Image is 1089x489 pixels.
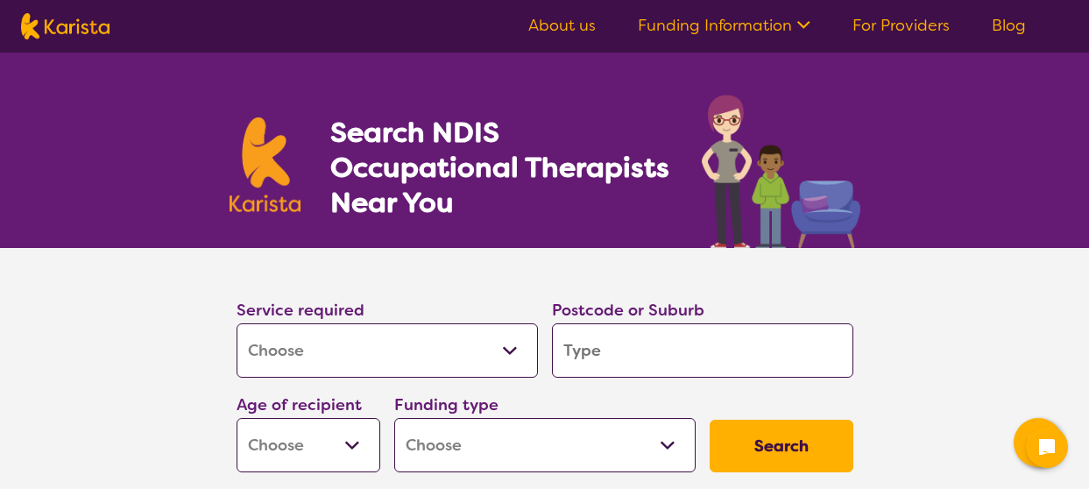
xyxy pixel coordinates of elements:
[237,300,364,321] label: Service required
[394,394,499,415] label: Funding type
[330,115,671,220] h1: Search NDIS Occupational Therapists Near You
[552,323,853,378] input: Type
[992,15,1026,36] a: Blog
[710,420,853,472] button: Search
[230,117,301,212] img: Karista logo
[21,13,110,39] img: Karista logo
[552,300,704,321] label: Postcode or Suburb
[528,15,596,36] a: About us
[237,394,362,415] label: Age of recipient
[1014,418,1063,467] button: Channel Menu
[852,15,950,36] a: For Providers
[702,95,860,248] img: occupational-therapy
[638,15,810,36] a: Funding Information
